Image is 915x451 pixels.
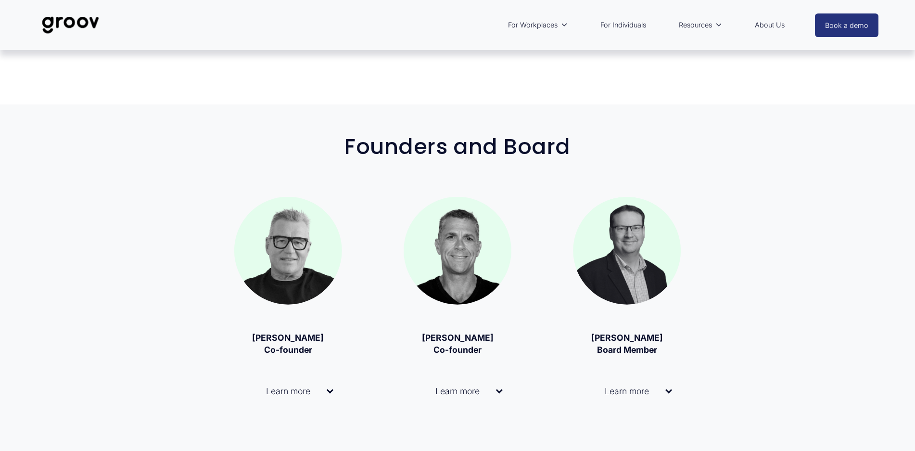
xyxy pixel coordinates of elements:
[750,14,789,36] a: About Us
[252,333,324,355] strong: [PERSON_NAME] Co-founder
[674,14,727,36] a: folder dropdown
[582,386,665,396] span: Learn more
[243,386,327,396] span: Learn more
[815,13,878,37] a: Book a demo
[591,333,663,355] strong: [PERSON_NAME] Board Member
[422,333,494,355] strong: [PERSON_NAME] Co-founder
[412,386,496,396] span: Learn more
[121,135,794,159] h2: Founders and Board
[596,14,651,36] a: For Individuals
[573,372,681,411] button: Learn more
[679,19,712,31] span: Resources
[503,14,573,36] a: folder dropdown
[508,19,558,31] span: For Workplaces
[37,9,104,41] img: Groov | Unlock Human Potential at Work and in Life
[404,372,511,411] button: Learn more
[234,372,342,411] button: Learn more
